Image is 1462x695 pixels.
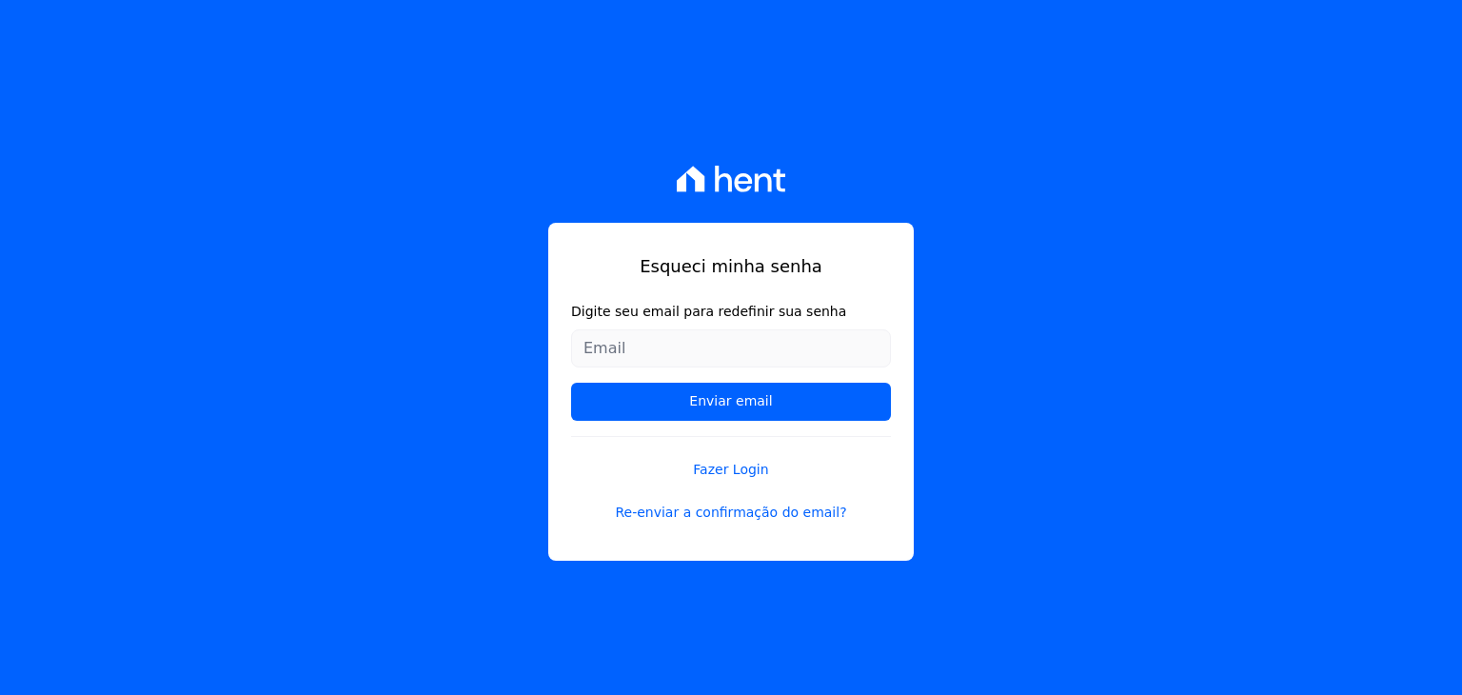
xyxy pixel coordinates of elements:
[571,253,891,279] h1: Esqueci minha senha
[571,503,891,523] a: Re-enviar a confirmação do email?
[571,436,891,480] a: Fazer Login
[571,329,891,367] input: Email
[571,302,891,322] label: Digite seu email para redefinir sua senha
[571,383,891,421] input: Enviar email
